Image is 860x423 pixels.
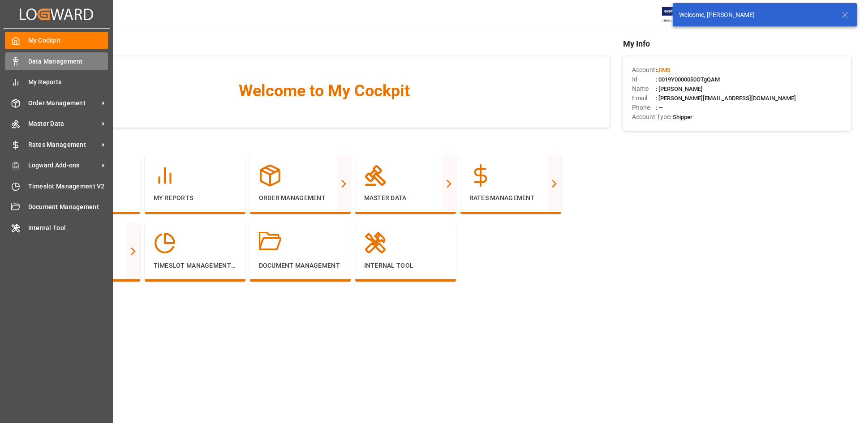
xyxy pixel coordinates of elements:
span: Account Type [632,112,670,122]
span: Rates Management [28,140,99,150]
span: Account [632,65,656,75]
span: Phone [632,103,656,112]
span: Data Management [28,57,108,66]
a: Internal Tool [5,219,108,236]
p: Document Management [259,261,342,270]
p: Master Data [364,193,447,203]
span: : Shipper [670,114,692,120]
p: Timeslot Management V2 [154,261,236,270]
span: My Reports [28,77,108,87]
span: : [656,67,671,73]
span: : [PERSON_NAME][EMAIL_ADDRESS][DOMAIN_NAME] [656,95,796,102]
span: Timeslot Management V2 [28,182,108,191]
a: Timeslot Management V2 [5,177,108,195]
span: Logward Add-ons [28,161,99,170]
a: Document Management [5,198,108,216]
span: Id [632,75,656,84]
span: : — [656,104,663,111]
p: Rates Management [469,193,552,203]
span: My Cockpit [28,36,108,45]
p: Order Management [259,193,342,203]
div: Welcome, [PERSON_NAME] [679,10,833,20]
span: Welcome to My Cockpit [57,79,592,103]
span: Internal Tool [28,223,108,233]
a: My Cockpit [5,32,108,49]
a: Data Management [5,52,108,70]
span: Navigation [39,137,610,149]
span: Master Data [28,119,99,128]
p: My Reports [154,193,236,203]
p: Internal Tool [364,261,447,270]
span: : 0019Y0000050OTgQAM [656,76,720,83]
span: Document Management [28,202,108,212]
span: My Info [623,38,851,50]
a: My Reports [5,73,108,91]
img: Exertis%20JAM%20-%20Email%20Logo.jpg_1722504956.jpg [662,7,693,22]
span: JIMS [657,67,671,73]
span: : [PERSON_NAME] [656,85,703,92]
span: Name [632,84,656,94]
span: Order Management [28,98,99,108]
span: Email [632,94,656,103]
